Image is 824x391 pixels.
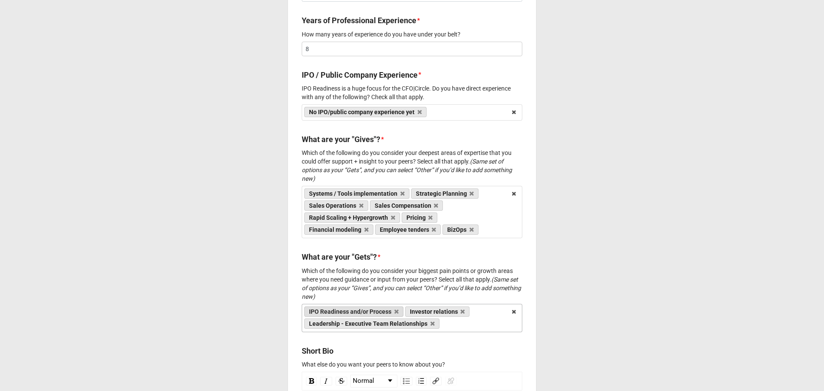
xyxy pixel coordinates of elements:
[304,306,403,317] a: IPO Readiness and/or Process
[302,84,522,101] p: IPO Readiness is a huge focus for the CFO|Circle. Do you have direct experience with any of the f...
[336,377,347,385] div: Strikethrough
[304,107,427,117] a: No IPO/public company experience yet
[304,200,368,211] a: Sales Operations
[349,375,399,388] div: rdw-block-control
[428,375,458,388] div: rdw-link-control
[302,345,333,357] label: Short Bio
[302,276,521,300] em: (Same set of options as your “Gives”, and you can select “Other” if you’d like to add something new)
[302,267,522,301] p: Which of the following do you consider your biggest pain points or growth areas where you need gu...
[353,376,374,386] span: Normal
[351,375,397,387] a: Block Type
[445,377,457,385] div: Unlink
[304,318,439,329] a: Leadership - Executive Team Relationships
[302,158,512,182] em: (Same set of options as your “Gets”, and you can select “Other” if you’d like to add something new)
[402,212,438,223] a: Pricing
[350,375,397,388] div: rdw-dropdown
[304,224,373,235] a: Financial modeling
[302,133,380,145] label: What are your "Gives"?
[405,306,470,317] a: Investor relations
[302,15,416,27] label: Years of Professional Experience
[370,200,443,211] a: Sales Compensation
[304,188,409,199] a: Systems / Tools implementation
[302,149,522,183] p: Which of the following do you consider your deepest areas of expertise that you could offer suppo...
[399,375,428,388] div: rdw-list-control
[411,188,479,199] a: Strategic Planning
[302,372,522,391] div: rdw-toolbar
[304,375,349,388] div: rdw-inline-control
[442,224,479,235] a: BizOps
[302,251,377,263] label: What are your "Gets"?
[400,377,412,385] div: Unordered
[320,377,332,385] div: Italic
[416,377,427,385] div: Ordered
[302,69,418,81] label: IPO / Public Company Experience
[302,30,522,39] p: How many years of experience do you have under your belt?
[302,360,522,369] p: What else do you want your peers to know about you?
[306,377,317,385] div: Bold
[375,224,441,235] a: Employee tenders
[430,377,442,385] div: Link
[304,212,400,223] a: Rapid Scaling + Hypergrowth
